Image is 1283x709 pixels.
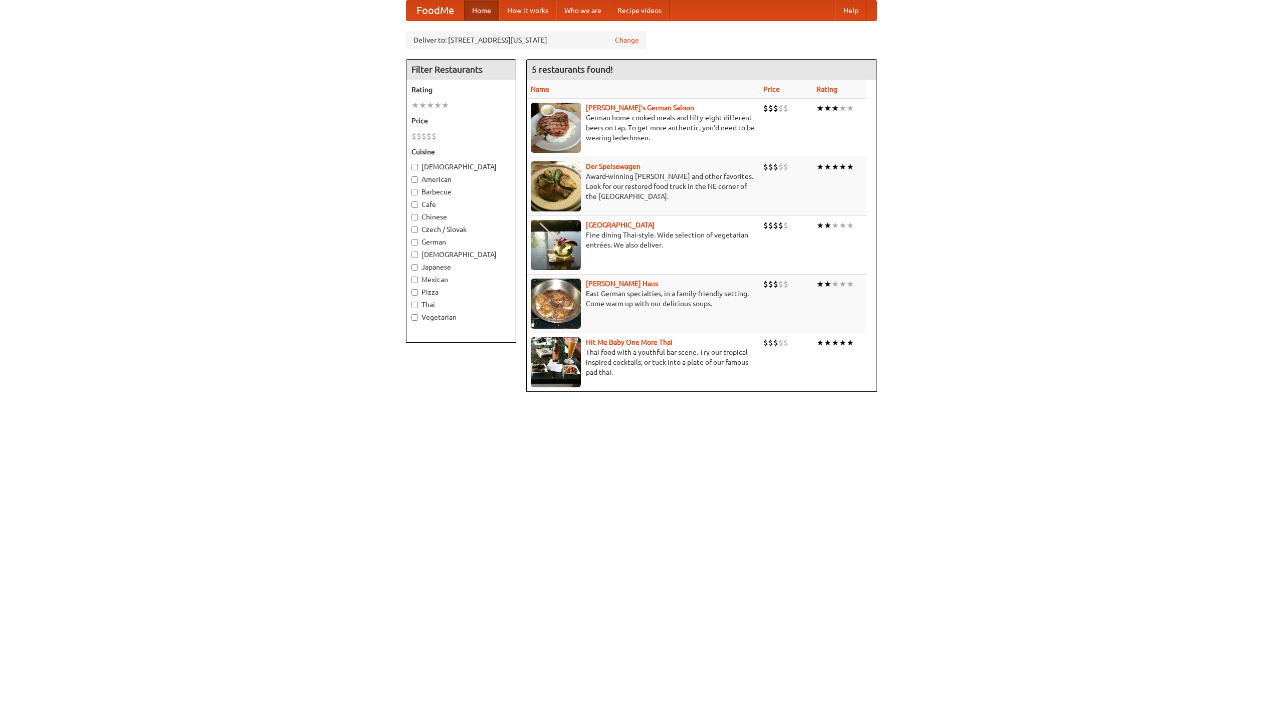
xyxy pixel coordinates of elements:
li: $ [783,220,788,231]
li: $ [773,279,778,290]
li: $ [783,103,788,114]
li: $ [773,103,778,114]
a: How it works [499,1,556,21]
label: American [411,174,511,184]
li: $ [432,131,437,142]
li: ★ [426,100,434,111]
label: [DEMOGRAPHIC_DATA] [411,162,511,172]
input: [DEMOGRAPHIC_DATA] [411,252,418,258]
a: Rating [816,85,837,93]
label: Pizza [411,287,511,297]
input: Japanese [411,264,418,271]
a: Home [464,1,499,21]
a: [PERSON_NAME]'s German Saloon [586,104,694,112]
input: [DEMOGRAPHIC_DATA] [411,164,418,170]
a: FoodMe [406,1,464,21]
li: ★ [831,337,839,348]
li: ★ [824,220,831,231]
li: ★ [846,220,854,231]
input: Czech / Slovak [411,226,418,233]
input: Pizza [411,289,418,296]
img: speisewagen.jpg [531,161,581,211]
li: $ [768,161,773,172]
li: ★ [831,279,839,290]
li: ★ [824,337,831,348]
label: Barbecue [411,187,511,197]
li: $ [778,337,783,348]
a: Hit Me Baby One More Thai [586,338,673,346]
li: ★ [816,220,824,231]
li: $ [778,220,783,231]
li: $ [763,103,768,114]
input: American [411,176,418,183]
a: [GEOGRAPHIC_DATA] [586,221,655,229]
b: [PERSON_NAME] Haus [586,280,658,288]
li: $ [773,337,778,348]
label: Czech / Slovak [411,224,511,234]
li: $ [763,161,768,172]
label: Chinese [411,212,511,222]
li: $ [768,279,773,290]
h5: Cuisine [411,147,511,157]
li: ★ [846,161,854,172]
li: ★ [839,220,846,231]
img: satay.jpg [531,220,581,270]
li: $ [778,103,783,114]
li: ★ [824,279,831,290]
label: Japanese [411,262,511,272]
label: Cafe [411,199,511,209]
li: ★ [816,337,824,348]
li: $ [773,161,778,172]
p: Thai food with a youthful bar scene. Try our tropical inspired cocktails, or tuck into a plate of... [531,347,755,377]
li: $ [768,103,773,114]
h5: Rating [411,85,511,95]
p: Fine dining Thai-style. Wide selection of vegetarian entrées. We also deliver. [531,230,755,250]
li: ★ [831,103,839,114]
a: Recipe videos [609,1,670,21]
li: $ [416,131,421,142]
input: Chinese [411,214,418,220]
li: $ [763,279,768,290]
label: Thai [411,300,511,310]
li: $ [783,337,788,348]
input: Thai [411,302,418,308]
li: ★ [816,279,824,290]
div: Deliver to: [STREET_ADDRESS][US_STATE] [406,31,647,49]
li: ★ [839,161,846,172]
li: ★ [846,337,854,348]
li: ★ [816,103,824,114]
li: $ [783,161,788,172]
a: Der Speisewagen [586,162,640,170]
li: ★ [824,161,831,172]
label: Mexican [411,275,511,285]
li: $ [773,220,778,231]
img: esthers.jpg [531,103,581,153]
p: Award-winning [PERSON_NAME] and other favorites. Look for our restored food truck in the NE corne... [531,171,755,201]
img: kohlhaus.jpg [531,279,581,329]
h4: Filter Restaurants [406,60,516,80]
a: Price [763,85,780,93]
li: ★ [839,279,846,290]
li: ★ [434,100,442,111]
a: Who we are [556,1,609,21]
a: Help [835,1,867,21]
li: ★ [831,161,839,172]
li: $ [421,131,426,142]
li: ★ [411,100,419,111]
input: German [411,239,418,246]
li: $ [763,220,768,231]
li: ★ [442,100,449,111]
li: $ [411,131,416,142]
label: [DEMOGRAPHIC_DATA] [411,250,511,260]
li: ★ [846,103,854,114]
p: East German specialties, in a family-friendly setting. Come warm up with our delicious soups. [531,289,755,309]
li: $ [768,220,773,231]
input: Barbecue [411,189,418,195]
li: $ [763,337,768,348]
li: ★ [839,103,846,114]
li: $ [783,279,788,290]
